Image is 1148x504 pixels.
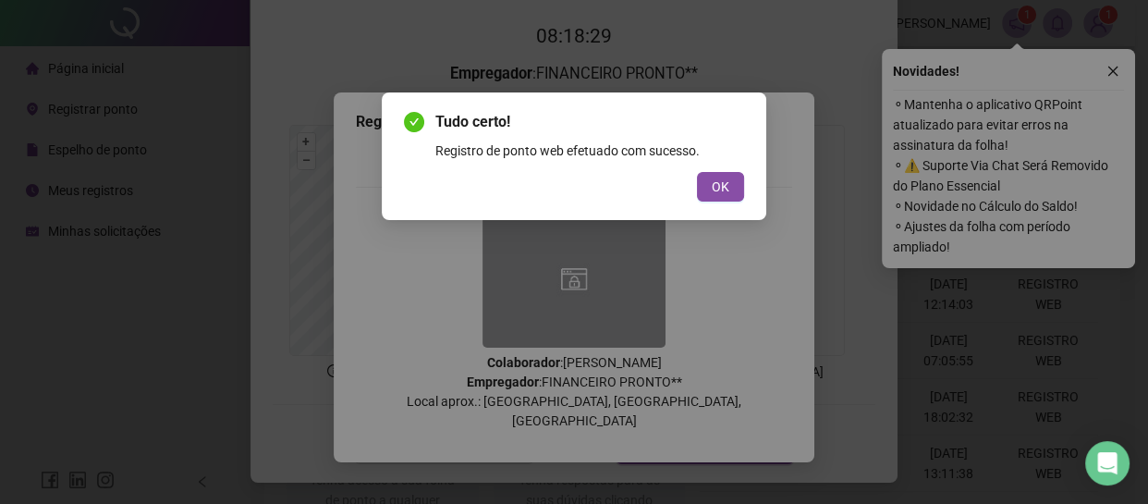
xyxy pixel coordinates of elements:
div: Registro de ponto web efetuado com sucesso. [435,141,744,161]
span: Tudo certo! [435,111,744,133]
span: OK [712,177,729,197]
button: OK [697,172,744,202]
div: Open Intercom Messenger [1085,441,1130,486]
span: check-circle [404,112,424,132]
